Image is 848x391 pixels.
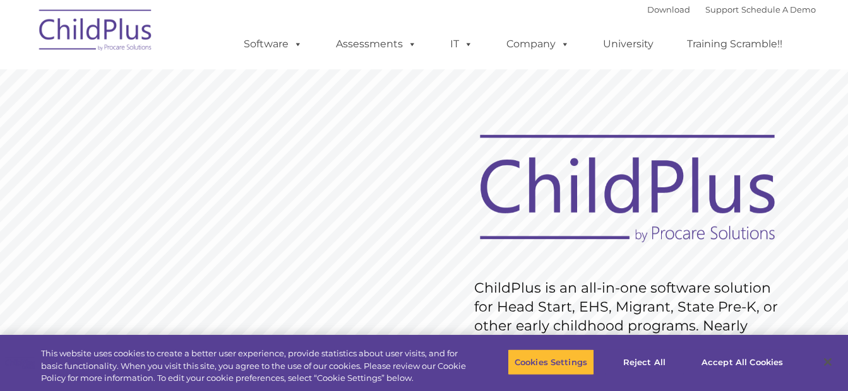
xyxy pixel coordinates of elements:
[741,4,816,15] a: Schedule A Demo
[674,32,795,57] a: Training Scramble!!
[33,1,159,64] img: ChildPlus by Procare Solutions
[494,32,582,57] a: Company
[323,32,429,57] a: Assessments
[590,32,666,57] a: University
[508,349,594,375] button: Cookies Settings
[647,4,816,15] font: |
[814,348,842,376] button: Close
[231,32,315,57] a: Software
[705,4,739,15] a: Support
[647,4,690,15] a: Download
[438,32,486,57] a: IT
[41,347,467,385] div: This website uses cookies to create a better user experience, provide statistics about user visit...
[605,349,684,375] button: Reject All
[695,349,790,375] button: Accept All Cookies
